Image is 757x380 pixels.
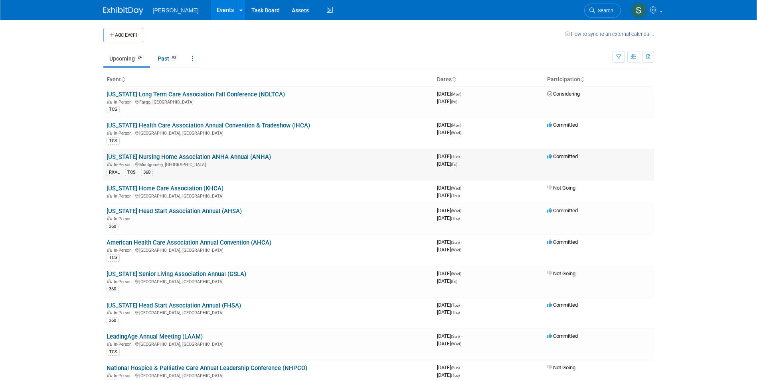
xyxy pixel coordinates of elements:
span: In-Person [114,373,134,378]
a: American Health Care Association Annual Convention (AHCA) [107,239,271,246]
div: 360 [141,169,153,176]
span: [DATE] [437,333,462,339]
span: - [463,208,464,214]
span: [DATE] [437,239,462,245]
span: (Tue) [451,155,460,159]
span: In-Person [114,131,134,136]
span: 24 [135,55,144,61]
span: Committed [547,302,578,308]
span: In-Person [114,216,134,221]
img: Samia Goodwyn [631,3,646,18]
div: [GEOGRAPHIC_DATA], [GEOGRAPHIC_DATA] [107,372,431,378]
div: [GEOGRAPHIC_DATA], [GEOGRAPHIC_DATA] [107,278,431,284]
img: In-Person Event [107,373,112,377]
a: National Hospice & Palliative Care Annual Leadership Conference (NHPCO) [107,364,307,372]
span: [PERSON_NAME] [153,7,199,14]
img: In-Person Event [107,342,112,346]
span: [DATE] [437,153,462,159]
span: In-Person [114,248,134,253]
a: [US_STATE] Senior Living Association Annual (GSLA) [107,270,246,278]
span: (Fri) [451,279,457,284]
span: - [463,185,464,191]
a: [US_STATE] Head Start Association Annual (FHSA) [107,302,241,309]
span: [DATE] [437,91,464,97]
span: (Wed) [451,131,461,135]
div: 360 [107,317,119,324]
span: [DATE] [437,129,461,135]
span: (Thu) [451,194,460,198]
span: (Wed) [451,209,461,213]
span: [DATE] [437,161,457,167]
div: RXAL [107,169,122,176]
span: - [463,270,464,276]
th: Event [103,73,434,86]
span: Committed [547,208,578,214]
span: (Mon) [451,92,461,96]
img: In-Person Event [107,131,112,135]
a: Sort by Start Date [452,76,456,82]
span: (Sun) [451,334,460,339]
span: - [461,239,462,245]
span: Not Going [547,364,575,370]
span: (Thu) [451,310,460,315]
div: TCS [107,106,120,113]
span: (Tue) [451,373,460,378]
span: [DATE] [437,192,460,198]
span: [DATE] [437,247,461,253]
img: In-Person Event [107,310,112,314]
span: [DATE] [437,372,460,378]
span: - [461,364,462,370]
span: (Sun) [451,240,460,245]
a: [US_STATE] Health Care Association Annual Convention & Tradeshow (IHCA) [107,122,310,129]
span: Considering [547,91,580,97]
span: [DATE] [437,309,460,315]
span: - [461,153,462,159]
div: [GEOGRAPHIC_DATA], [GEOGRAPHIC_DATA] [107,309,431,315]
a: Sort by Participation Type [580,76,584,82]
span: Committed [547,333,578,339]
span: Search [595,8,613,14]
a: [US_STATE] Nursing Home Association ANHA Annual (ANHA) [107,153,271,161]
span: In-Person [114,279,134,284]
span: (Wed) [451,248,461,252]
img: In-Person Event [107,162,112,166]
a: [US_STATE] Long Term Care Association Fall Conference (NDLTCA) [107,91,285,98]
div: TCS [107,254,120,261]
a: How to sync to an external calendar... [565,31,654,37]
div: Fargo, [GEOGRAPHIC_DATA] [107,98,431,105]
a: [US_STATE] Head Start Association Annual (AHSA) [107,208,242,215]
span: Not Going [547,270,575,276]
span: (Thu) [451,216,460,221]
span: Committed [547,153,578,159]
span: [DATE] [437,302,462,308]
span: - [463,91,464,97]
span: In-Person [114,162,134,167]
span: (Fri) [451,162,457,166]
span: [DATE] [437,270,464,276]
span: [DATE] [437,278,457,284]
span: Not Going [547,185,575,191]
span: (Fri) [451,100,457,104]
div: [GEOGRAPHIC_DATA], [GEOGRAPHIC_DATA] [107,341,431,347]
span: In-Person [114,100,134,105]
a: Past93 [152,51,184,66]
span: In-Person [114,194,134,199]
div: TCS [107,349,120,356]
span: (Mon) [451,123,461,127]
span: [DATE] [437,341,461,347]
span: (Tue) [451,303,460,308]
span: [DATE] [437,98,457,104]
a: LeadingAge Annual Meeting (LAAM) [107,333,203,340]
th: Participation [544,73,654,86]
div: [GEOGRAPHIC_DATA], [GEOGRAPHIC_DATA] [107,247,431,253]
span: (Wed) [451,186,461,190]
span: 93 [170,55,178,61]
img: ExhibitDay [103,7,143,15]
span: In-Person [114,342,134,347]
span: - [461,302,462,308]
button: Add Event [103,28,143,42]
a: Upcoming24 [103,51,150,66]
a: Search [584,4,621,18]
img: In-Person Event [107,194,112,198]
div: Montgomery, [GEOGRAPHIC_DATA] [107,161,431,167]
